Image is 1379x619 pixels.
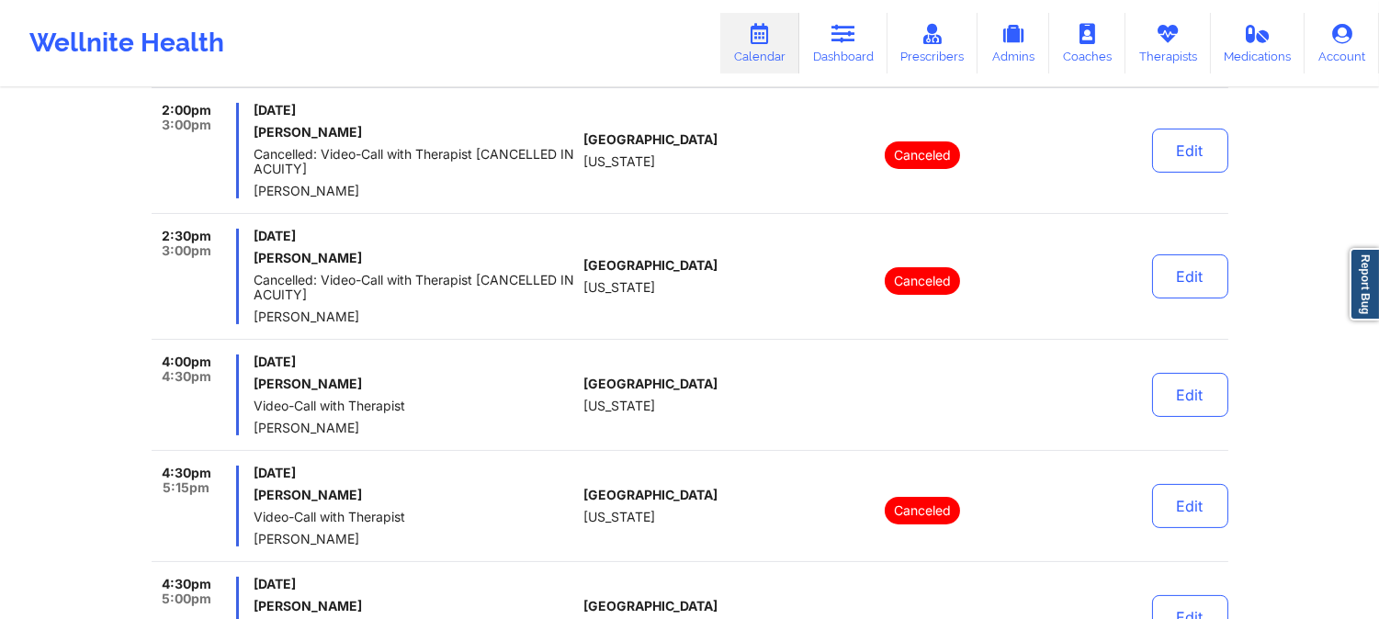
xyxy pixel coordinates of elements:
[583,510,655,524] span: [US_STATE]
[583,132,718,147] span: [GEOGRAPHIC_DATA]
[254,421,576,435] span: [PERSON_NAME]
[583,258,718,273] span: [GEOGRAPHIC_DATA]
[885,267,960,295] p: Canceled
[254,510,576,524] span: Video-Call with Therapist
[885,497,960,524] p: Canceled
[254,184,576,198] span: [PERSON_NAME]
[583,399,655,413] span: [US_STATE]
[254,466,576,480] span: [DATE]
[162,369,211,384] span: 4:30pm
[254,532,576,546] span: [PERSON_NAME]
[583,488,718,502] span: [GEOGRAPHIC_DATA]
[162,103,211,118] span: 2:00pm
[162,243,211,258] span: 3:00pm
[254,229,576,243] span: [DATE]
[254,125,576,140] h6: [PERSON_NAME]
[162,577,211,591] span: 4:30pm
[583,599,718,613] span: [GEOGRAPHIC_DATA]
[1049,13,1125,73] a: Coaches
[162,591,211,606] span: 5:00pm
[254,488,576,502] h6: [PERSON_NAME]
[583,280,655,295] span: [US_STATE]
[1305,13,1379,73] a: Account
[1125,13,1211,73] a: Therapists
[254,399,576,413] span: Video-Call with Therapist
[583,377,718,391] span: [GEOGRAPHIC_DATA]
[162,118,211,132] span: 3:00pm
[254,309,576,324] span: [PERSON_NAME]
[720,13,799,73] a: Calendar
[1211,13,1306,73] a: Medications
[1152,373,1228,417] button: Edit
[254,103,576,118] span: [DATE]
[162,466,211,480] span: 4:30pm
[162,229,211,243] span: 2:30pm
[885,141,960,169] p: Canceled
[254,377,576,391] h6: [PERSON_NAME]
[978,13,1049,73] a: Admins
[887,13,978,73] a: Prescribers
[583,154,655,169] span: [US_STATE]
[1350,248,1379,321] a: Report Bug
[254,251,576,265] h6: [PERSON_NAME]
[1152,484,1228,528] button: Edit
[162,355,211,369] span: 4:00pm
[799,13,887,73] a: Dashboard
[1152,129,1228,173] button: Edit
[163,480,209,495] span: 5:15pm
[254,147,576,176] span: Cancelled: Video-Call with Therapist [CANCELLED IN ACUITY]
[254,273,576,302] span: Cancelled: Video-Call with Therapist [CANCELLED IN ACUITY]
[1152,254,1228,298] button: Edit
[254,355,576,369] span: [DATE]
[254,599,576,613] h6: [PERSON_NAME]
[254,577,576,591] span: [DATE]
